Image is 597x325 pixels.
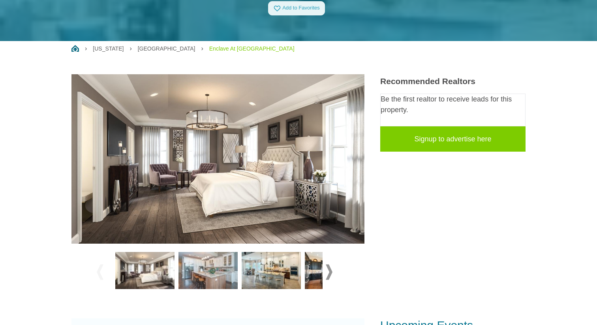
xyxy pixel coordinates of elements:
a: Enclave At [GEOGRAPHIC_DATA] [209,45,295,52]
a: Signup to advertise here [380,126,526,152]
p: Be the first realtor to receive leads for this property. [381,94,525,115]
a: Add to Favorites [268,1,325,15]
h3: Recommended Realtors [380,76,526,86]
a: [US_STATE] [93,45,124,52]
a: [GEOGRAPHIC_DATA] [138,45,195,52]
span: Add to Favorites [282,5,320,11]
